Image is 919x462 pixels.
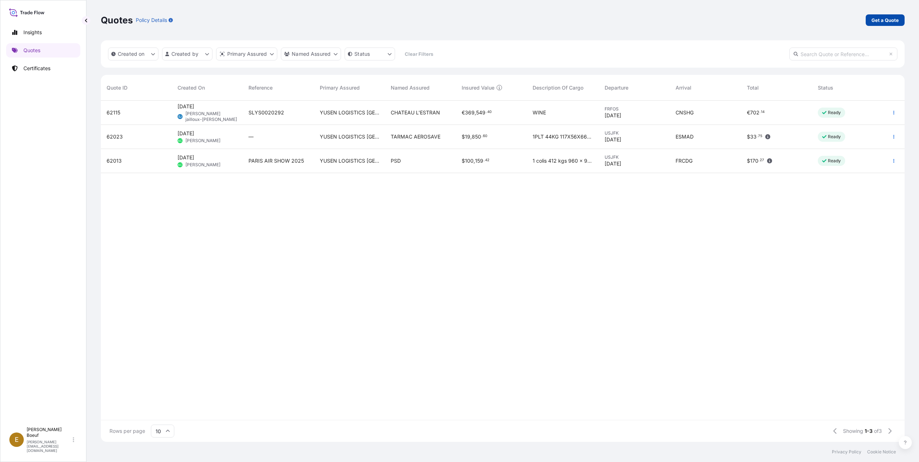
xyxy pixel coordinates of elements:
[871,17,899,24] p: Get a Quote
[828,158,841,164] p: Ready
[465,110,475,115] span: 369
[761,111,765,113] span: 14
[757,135,758,137] span: .
[391,84,430,91] span: Named Assured
[6,61,80,76] a: Certificates
[605,160,621,167] span: [DATE]
[320,133,379,140] span: YUSEN LOGISTICS [GEOGRAPHIC_DATA] – [GEOGRAPHIC_DATA]
[178,130,194,137] span: [DATE]
[185,111,237,122] span: [PERSON_NAME] jailloux-[PERSON_NAME]
[354,50,370,58] p: Status
[874,427,882,435] span: of 3
[405,50,433,58] p: Clear Filters
[676,133,694,140] span: ESMAD
[178,103,194,110] span: [DATE]
[476,110,485,115] span: 549
[867,449,896,455] a: Cookie Notice
[107,84,127,91] span: Quote ID
[320,157,379,164] span: YUSEN LOGISTICS [GEOGRAPHIC_DATA] – [GEOGRAPHIC_DATA]
[107,109,120,116] span: 62115
[162,47,212,60] button: createdBy Filter options
[605,130,664,136] span: USJFK
[828,134,841,140] p: Ready
[472,134,481,139] span: 850
[747,134,750,139] span: $
[462,84,494,91] span: Insured Value
[750,134,757,139] span: 33
[750,158,758,163] span: 170
[108,47,158,60] button: createdOn Filter options
[760,159,764,162] span: 27
[107,157,122,164] span: 62013
[759,111,761,113] span: .
[23,29,42,36] p: Insights
[185,138,220,144] span: [PERSON_NAME]
[475,158,483,163] span: 159
[487,111,492,113] span: 40
[818,84,833,91] span: Status
[248,157,304,164] span: PARIS AIR SHOW 2025
[399,48,439,60] button: Clear Filters
[391,109,440,116] span: CHATEAU L'ESTRAN
[15,436,19,443] span: E
[605,154,664,160] span: USJFK
[171,50,199,58] p: Created by
[676,109,694,116] span: CNSHG
[486,111,487,113] span: .
[248,109,284,116] span: SLYS0020292
[23,65,50,72] p: Certificates
[758,135,762,137] span: 75
[248,133,254,140] span: —
[320,84,360,91] span: Primary Assured
[118,50,145,58] p: Created on
[107,133,123,140] span: 62023
[676,157,692,164] span: FRCDG
[292,50,331,58] p: Named Assured
[474,158,475,163] span: ,
[865,427,873,435] span: 1-3
[605,112,621,119] span: [DATE]
[747,110,750,115] span: €
[101,14,133,26] p: Quotes
[109,427,145,435] span: Rows per page
[470,134,472,139] span: ,
[866,14,905,26] a: Get a Quote
[462,158,465,163] span: $
[465,158,474,163] span: 100
[465,134,470,139] span: 19
[676,84,691,91] span: Arrival
[216,47,277,60] button: distributor Filter options
[462,110,465,115] span: €
[178,161,182,168] span: AC
[533,133,593,140] span: 1PLT 44KG 117X56X66CM
[320,109,379,116] span: YUSEN LOGISTICS [GEOGRAPHIC_DATA] – [GEOGRAPHIC_DATA]
[484,159,485,162] span: .
[747,84,759,91] span: Total
[832,449,861,455] a: Privacy Policy
[533,109,546,116] span: WINE
[27,440,71,453] p: [PERSON_NAME][EMAIL_ADDRESS][DOMAIN_NAME]
[843,427,863,435] span: Showing
[248,84,273,91] span: Reference
[533,157,593,164] span: 1 colis 412 kgs 960 x 960 x 960 mm 1 colis 35 kgs 500 x 660 x 480 mm 1 colis 132 kgs 660 x 660 x ...
[23,47,40,54] p: Quotes
[27,427,71,438] p: [PERSON_NAME] Boeuf
[281,47,341,60] button: cargoOwner Filter options
[828,110,841,115] p: Ready
[345,47,395,60] button: certificateStatus Filter options
[462,134,465,139] span: $
[481,135,483,137] span: .
[789,47,897,60] input: Search Quote or Reference...
[533,84,583,91] span: Description Of Cargo
[227,50,267,58] p: Primary Assured
[750,110,759,115] span: 702
[391,157,401,164] span: PSD
[758,159,759,162] span: .
[475,110,476,115] span: ,
[6,25,80,40] a: Insights
[605,84,628,91] span: Departure
[605,106,664,112] span: FRFOS
[485,159,489,162] span: 42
